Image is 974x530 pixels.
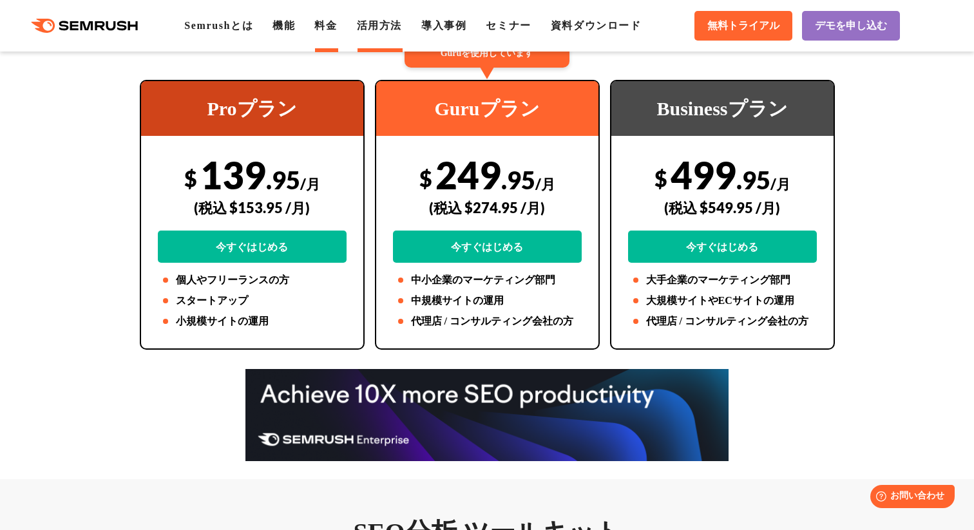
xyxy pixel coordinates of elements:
li: スタートアップ [158,293,347,308]
div: (税込 $274.95 /月) [393,185,582,231]
a: 今すぐはじめる [393,231,582,263]
a: 導入事例 [421,20,466,31]
span: .95 [266,165,300,194]
li: 小規模サイトの運用 [158,314,347,329]
li: 大手企業のマーケティング部門 [628,272,817,288]
span: /月 [300,175,320,193]
a: 資料ダウンロード [551,20,642,31]
span: デモを申し込む [815,19,887,33]
span: $ [654,165,667,191]
li: 代理店 / コンサルティング会社の方 [628,314,817,329]
li: 代理店 / コンサルティング会社の方 [393,314,582,329]
a: 無料トライアル [694,11,792,41]
a: セミナー [486,20,531,31]
span: $ [184,165,197,191]
div: Guruプラン [376,81,598,136]
span: /月 [770,175,790,193]
div: 249 [393,152,582,263]
div: Businessプラン [611,81,834,136]
div: 139 [158,152,347,263]
span: /月 [535,175,555,193]
div: 499 [628,152,817,263]
li: 個人やフリーランスの方 [158,272,347,288]
li: 中小企業のマーケティング部門 [393,272,582,288]
span: $ [419,165,432,191]
a: Semrushとは [184,20,253,31]
span: .95 [501,165,535,194]
a: 機能 [272,20,295,31]
a: 今すぐはじめる [628,231,817,263]
a: デモを申し込む [802,11,900,41]
iframe: Help widget launcher [859,480,960,516]
span: 無料トライアル [707,19,779,33]
a: 今すぐはじめる [158,231,347,263]
li: 大規模サイトやECサイトの運用 [628,293,817,308]
a: 活用方法 [357,20,402,31]
li: 中規模サイトの運用 [393,293,582,308]
span: .95 [736,165,770,194]
div: (税込 $153.95 /月) [158,185,347,231]
div: (税込 $549.95 /月) [628,185,817,231]
div: 67%のユーザーが Guruを使用しています [405,26,569,68]
a: 料金 [314,20,337,31]
div: Proプラン [141,81,363,136]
